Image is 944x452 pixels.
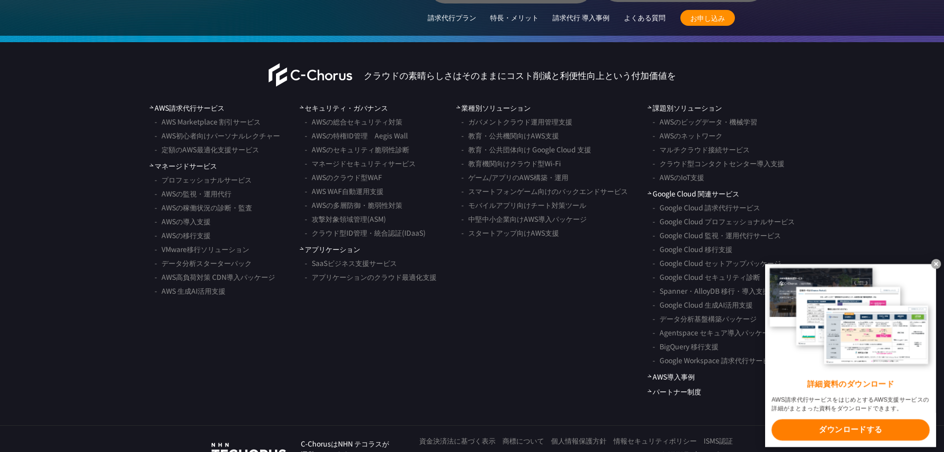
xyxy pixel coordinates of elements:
[461,226,559,240] a: スタートアップ向けAWS支援
[653,242,732,256] a: Google Cloud 移行支援
[653,312,757,325] a: データ分析基盤構築パッケージ
[653,339,719,353] a: BigQuery 移行支援
[648,387,701,397] a: パートナー制度
[461,184,628,198] a: スマートフォンゲーム向けのバックエンドサービス
[653,200,760,214] a: Google Cloud 請求代行サービス
[305,184,384,198] a: AWS WAF自動運用支援
[653,325,776,339] a: Agentspace セキュア導入パッケージ
[648,103,722,113] span: 課題別ソリューション
[653,170,704,184] a: AWSのIoT支援
[772,419,930,441] x-t: ダウンロードする
[155,115,261,129] a: AWS Marketplace 割引サービス
[155,242,249,256] a: VMware移行ソリューション
[653,115,757,129] a: AWSのビッグデータ・機械学習
[461,142,591,156] a: 教育・公共団体向け Google Cloud 支援
[300,244,360,255] span: アプリケーション
[653,256,781,270] a: Google Cloud セットアップパッケージ
[155,200,252,214] a: AWSの稼働状況の診断・監査
[653,156,784,170] a: クラウド型コンタクトセンター導入支援
[653,129,722,142] a: AWSのネットワーク
[305,115,402,129] a: AWSの総合セキュリティ対策
[653,228,781,242] a: Google Cloud 監視・運用代行サービス
[461,115,572,129] a: ガバメントクラウド運用管理支援
[772,379,930,390] x-t: 詳細資料のダウンロード
[648,189,739,199] span: Google Cloud 関連サービス
[305,129,408,142] a: AWSの特権ID管理 Aegis Wall
[653,270,760,284] a: Google Cloud セキュリティ診断
[364,68,676,82] p: クラウドの素晴らしさはそのままにコスト削減と利便性向上という付加価値を
[305,142,409,156] a: AWSのセキュリティ脆弱性診断
[461,212,587,226] a: 中堅中小企業向けAWS導入パッケージ
[155,129,280,142] a: AWS初心者向けパーソナルレクチャー
[653,284,770,298] a: Spanner・AlloyDB 移行・導入支援
[648,372,695,382] a: AWS導入事例
[553,13,610,23] a: 請求代行 導入事例
[765,264,936,447] a: 詳細資料のダウンロード AWS請求代行サービスをはじめとするAWS支援サービスの詳細がまとまった資料をダウンロードできます。 ダウンロードする
[680,10,735,26] a: お申し込み
[456,103,531,113] span: 業種別ソリューション
[305,156,416,170] a: マネージドセキュリティサービス
[613,436,697,446] a: 情報セキュリティポリシー
[680,13,735,23] span: お申し込み
[624,13,666,23] a: よくある質問
[150,103,224,113] a: AWS請求代行サービス
[300,103,388,113] a: セキュリティ・ガバナンス
[305,212,386,226] a: 攻撃対象領域管理(ASM)
[305,170,382,184] a: AWSのクラウド型WAF
[155,270,275,284] a: AWS高負荷対策 CDN導入パッケージ
[772,396,930,413] x-t: AWS請求代行サービスをはじめとするAWS支援サービスの詳細がまとまった資料をダウンロードできます。
[461,198,586,212] a: モバイルアプリ向けチート対策ツール
[155,173,252,187] a: プロフェッショナルサービス
[155,256,252,270] a: データ分析スターターパック
[502,436,544,446] a: 商標について
[428,13,476,23] a: 請求代行プラン
[490,13,539,23] a: 特長・メリット
[305,226,426,240] a: クラウド型ID管理・統合認証(IDaaS)
[653,353,777,367] a: Google Workspace 請求代行サービス
[653,142,750,156] a: マルチクラウド接続サービス
[461,170,568,184] a: ゲーム/アプリのAWS構築・運用
[653,298,753,312] a: Google Cloud 生成AI活用支援
[155,142,259,156] a: 定額のAWS最適化支援サービス
[155,284,225,298] a: AWS 生成AI活用支援
[305,270,437,284] a: アプリケーションのクラウド最適化支援
[150,161,217,171] a: マネージドサービス
[461,156,561,170] a: 教育機関向けクラウド型Wi-Fi
[419,436,496,446] a: 資金決済法に基づく表示
[461,129,559,142] a: 教育・公共機関向けAWS支援
[305,256,397,270] a: SaaSビジネス支援サービス
[155,214,211,228] a: AWSの導入支援
[551,436,607,446] a: 個人情報保護方針
[653,214,795,228] a: Google Cloud プロフェッショナルサービス
[704,436,733,446] a: ISMS認証
[305,198,402,212] a: AWSの多層防御・脆弱性対策
[155,228,211,242] a: AWSの移行支援
[155,187,231,200] a: AWSの監視・運用代行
